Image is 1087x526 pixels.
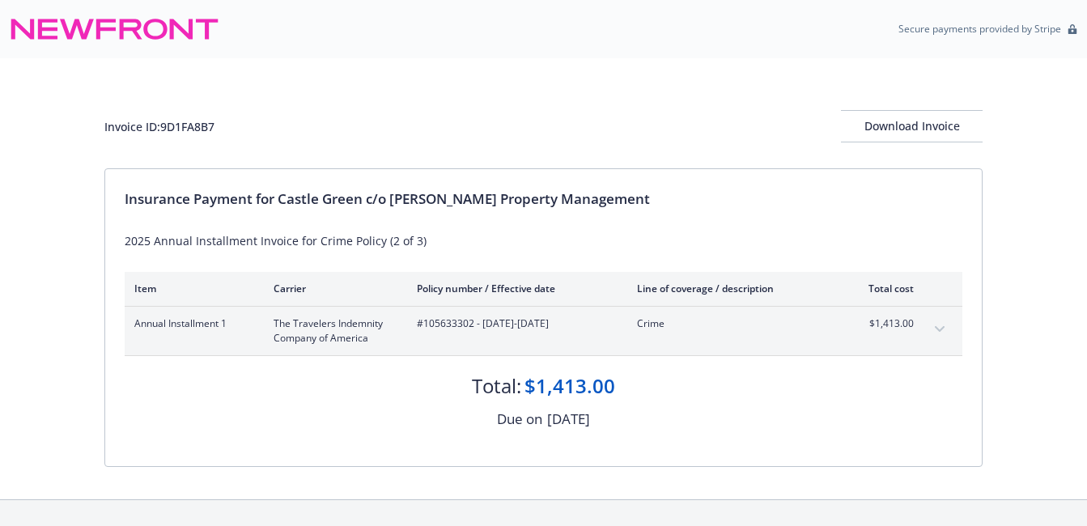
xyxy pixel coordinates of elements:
[125,189,962,210] div: Insurance Payment for Castle Green c/o [PERSON_NAME] Property Management
[134,316,248,331] span: Annual Installment 1
[637,316,827,331] span: Crime
[417,282,611,295] div: Policy number / Effective date
[274,316,391,346] span: The Travelers Indemnity Company of America
[524,372,615,400] div: $1,413.00
[134,282,248,295] div: Item
[841,111,983,142] div: Download Invoice
[853,282,914,295] div: Total cost
[841,110,983,142] button: Download Invoice
[637,282,827,295] div: Line of coverage / description
[927,316,953,342] button: expand content
[853,316,914,331] span: $1,413.00
[472,372,521,400] div: Total:
[898,22,1061,36] p: Secure payments provided by Stripe
[125,232,962,249] div: 2025 Annual Installment Invoice for Crime Policy (2 of 3)
[497,409,542,430] div: Due on
[104,118,214,135] div: Invoice ID: 9D1FA8B7
[547,409,590,430] div: [DATE]
[125,307,962,355] div: Annual Installment 1The Travelers Indemnity Company of America#105633302 - [DATE]-[DATE]Crime$1,4...
[417,316,611,331] span: #105633302 - [DATE]-[DATE]
[274,282,391,295] div: Carrier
